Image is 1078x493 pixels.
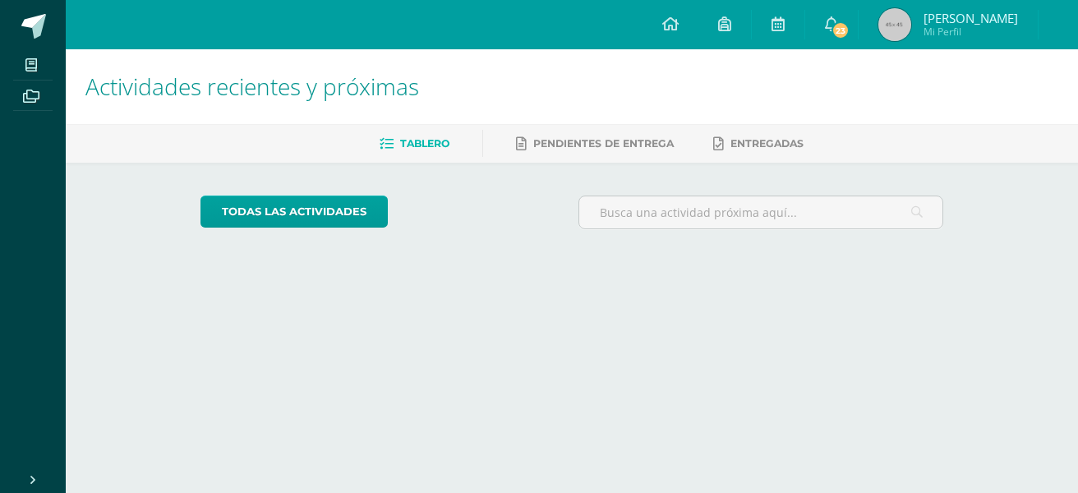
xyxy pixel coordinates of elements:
a: todas las Actividades [200,196,388,228]
span: Actividades recientes y próximas [85,71,419,102]
span: [PERSON_NAME] [924,10,1018,26]
img: 45x45 [878,8,911,41]
a: Entregadas [713,131,804,157]
span: 23 [832,21,850,39]
a: Tablero [380,131,449,157]
span: Pendientes de entrega [533,137,674,150]
span: Mi Perfil [924,25,1018,39]
span: Entregadas [730,137,804,150]
a: Pendientes de entrega [516,131,674,157]
input: Busca una actividad próxima aquí... [579,196,943,228]
span: Tablero [400,137,449,150]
